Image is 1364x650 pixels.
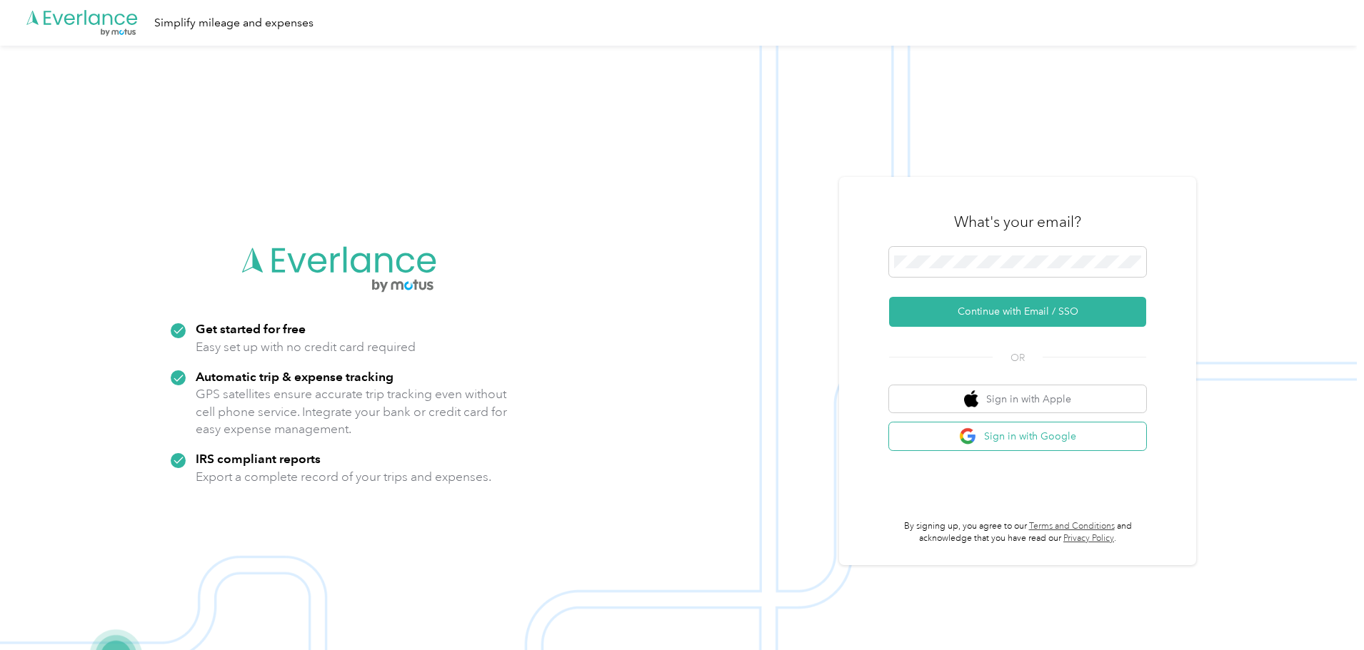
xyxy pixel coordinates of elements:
[993,350,1043,365] span: OR
[889,520,1146,545] p: By signing up, you agree to our and acknowledge that you have read our .
[1029,521,1115,532] a: Terms and Conditions
[889,297,1146,327] button: Continue with Email / SSO
[889,385,1146,413] button: apple logoSign in with Apple
[964,390,978,408] img: apple logo
[196,338,416,356] p: Easy set up with no credit card required
[1063,533,1114,544] a: Privacy Policy
[889,422,1146,450] button: google logoSign in with Google
[959,427,977,445] img: google logo
[196,451,321,466] strong: IRS compliant reports
[196,369,393,384] strong: Automatic trip & expense tracking
[954,212,1081,232] h3: What's your email?
[196,468,491,486] p: Export a complete record of your trips and expenses.
[154,14,314,32] div: Simplify mileage and expenses
[196,321,306,336] strong: Get started for free
[196,385,508,438] p: GPS satellites ensure accurate trip tracking even without cell phone service. Integrate your bank...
